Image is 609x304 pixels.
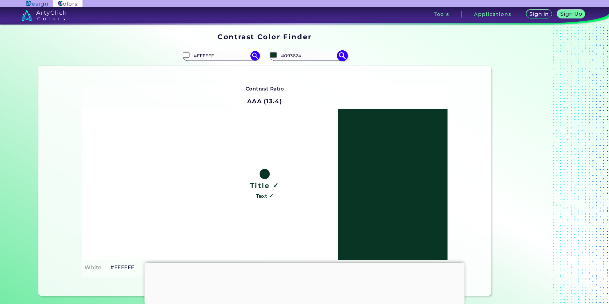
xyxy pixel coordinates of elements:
iframe: Advertisement [145,263,465,302]
h1: Title ✓ [250,181,279,190]
input: type color 2.. [279,51,338,60]
input: type color 1.. [191,51,251,60]
strong: Contrast Ratio [246,86,284,92]
img: logo_artyclick_colors_white.svg [21,10,66,21]
h3: Applications [474,12,511,17]
h1: Contrast Color Finder [218,32,312,41]
h4: White [84,263,101,272]
h5: Sign In [530,12,548,17]
iframe: Advertisement [493,31,573,298]
h5: ◉ [104,264,111,271]
h4: Text ✓ [256,192,273,201]
h5: Sign Up [561,11,581,16]
h5: #FFFFFF [111,263,134,271]
h3: Tools [434,12,449,17]
img: icon search [250,51,260,61]
img: ArtyClick Design logo [26,1,48,7]
a: Sign Up [559,10,584,18]
a: Sign In [527,10,551,18]
img: icon search [337,50,348,61]
h2: AAA (13.4) [244,94,285,108]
